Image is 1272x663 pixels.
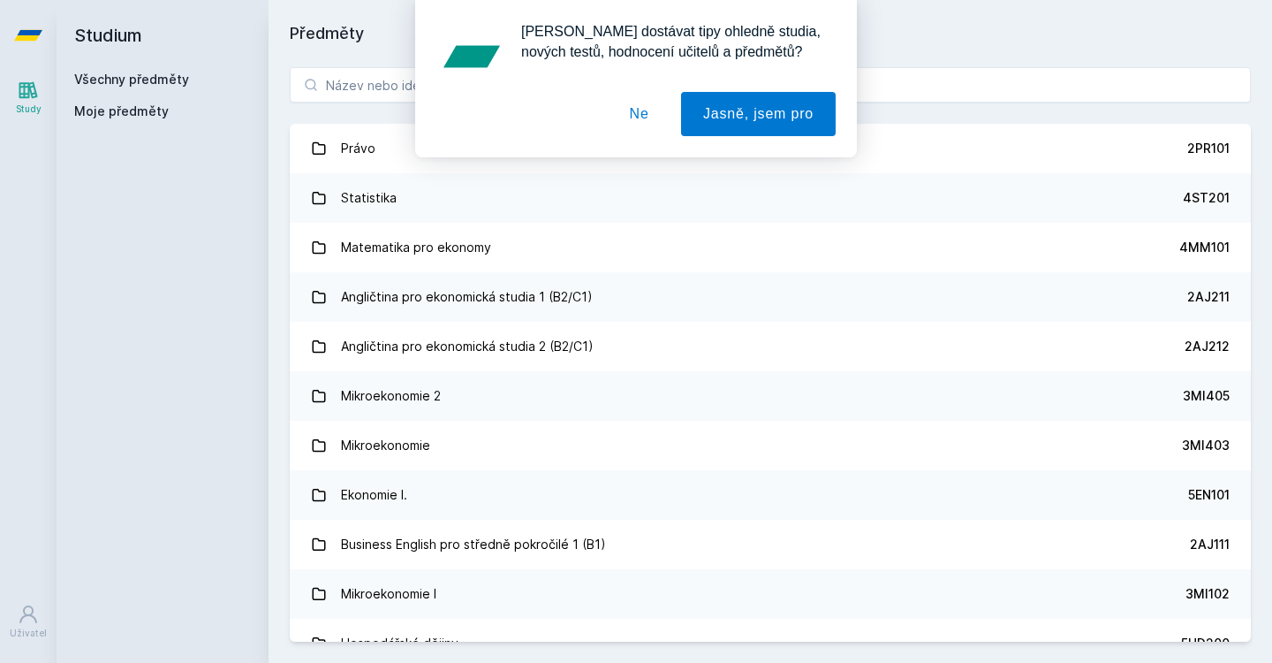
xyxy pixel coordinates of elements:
[4,595,53,649] a: Uživatel
[290,470,1251,520] a: Ekonomie I. 5EN101
[1183,387,1230,405] div: 3MI405
[341,576,436,612] div: Mikroekonomie I
[341,230,491,265] div: Matematika pro ekonomy
[341,626,458,661] div: Hospodářské dějiny
[341,527,606,562] div: Business English pro středně pokročilé 1 (B1)
[341,477,407,513] div: Ekonomie I.
[290,272,1251,322] a: Angličtina pro ekonomická studia 1 (B2/C1) 2AJ211
[1185,338,1230,355] div: 2AJ212
[1181,635,1230,652] div: 5HD200
[608,92,671,136] button: Ne
[1182,437,1230,454] div: 3MI403
[341,180,397,216] div: Statistika
[1190,536,1230,553] div: 2AJ111
[341,428,430,463] div: Mikroekonomie
[290,520,1251,569] a: Business English pro středně pokročilé 1 (B1) 2AJ111
[341,329,594,364] div: Angličtina pro ekonomická studia 2 (B2/C1)
[1188,486,1230,504] div: 5EN101
[290,569,1251,619] a: Mikroekonomie I 3MI102
[436,21,507,92] img: notification icon
[290,223,1251,272] a: Matematika pro ekonomy 4MM101
[1179,239,1230,256] div: 4MM101
[1187,288,1230,306] div: 2AJ211
[10,627,47,640] div: Uživatel
[290,322,1251,371] a: Angličtina pro ekonomická studia 2 (B2/C1) 2AJ212
[341,378,441,414] div: Mikroekonomie 2
[290,421,1251,470] a: Mikroekonomie 3MI403
[681,92,836,136] button: Jasně, jsem pro
[341,279,593,315] div: Angličtina pro ekonomická studia 1 (B2/C1)
[290,173,1251,223] a: Statistika 4ST201
[1185,585,1230,603] div: 3MI102
[1183,189,1230,207] div: 4ST201
[290,371,1251,421] a: Mikroekonomie 2 3MI405
[507,21,836,62] div: [PERSON_NAME] dostávat tipy ohledně studia, nových testů, hodnocení učitelů a předmětů?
